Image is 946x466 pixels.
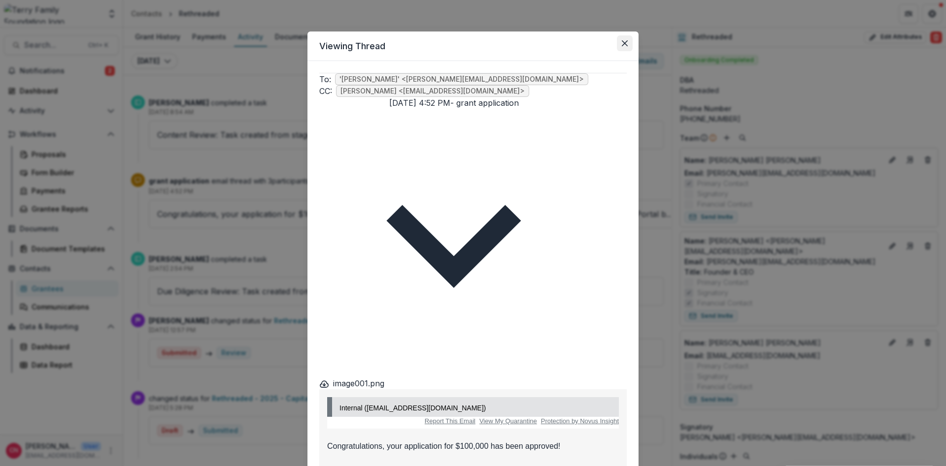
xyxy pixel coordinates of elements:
span: [PERSON_NAME] <[EMAIL_ADDRESS][DOMAIN_NAME]> [336,85,529,97]
a: Report This Email [425,417,475,425]
p: [DATE] 4:52 PM - grant application [319,97,588,109]
p: Congratulations, your application for $100,000 has been approved! [327,440,619,452]
button: Download file [319,377,329,389]
button: Close [617,35,633,51]
p: image001.png [333,377,384,389]
a: Protection by Novus Insight [541,417,619,425]
span: Protection by Novus Insight [541,417,619,425]
font: Internal ( ) [339,404,486,412]
a: [EMAIL_ADDRESS][DOMAIN_NAME] [367,404,483,412]
span: '[PERSON_NAME]' <[PERSON_NAME][EMAIL_ADDRESS][DOMAIN_NAME]> [335,73,588,85]
button: To:'[PERSON_NAME]' <[PERSON_NAME][EMAIL_ADDRESS][DOMAIN_NAME]>CC:[PERSON_NAME] <[EMAIL_ADDRESS][D... [319,73,588,377]
span: View My Quarantine [479,417,537,425]
p: CC: [319,85,332,97]
p: To: [319,73,331,85]
header: Viewing Thread [307,31,639,61]
span: Report This Email [425,417,475,425]
a: View My Quarantine [479,417,537,425]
